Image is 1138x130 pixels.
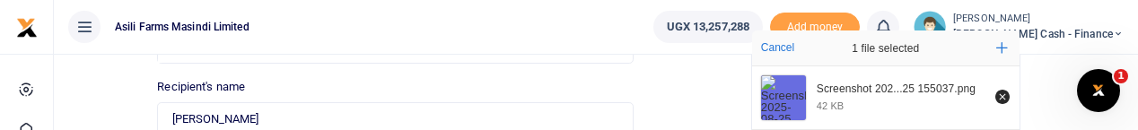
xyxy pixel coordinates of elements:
button: Cancel [756,36,800,59]
iframe: Intercom live chat [1077,69,1120,112]
span: Asili Farms Masindi Limited [108,19,257,35]
label: Recipient's name [157,78,245,96]
a: profile-user [PERSON_NAME] [PERSON_NAME] Cash - Finance [914,11,1124,43]
a: logo-small logo-large logo-large [16,20,38,33]
div: Screenshot 2025-08-25 155037.png [817,82,985,97]
li: Wallet ballance [646,11,770,43]
img: Screenshot 2025-08-25 155037.png [761,75,806,120]
div: 42 KB [817,100,844,112]
span: [PERSON_NAME] Cash - Finance [953,26,1124,42]
li: Toup your wallet [770,13,860,42]
button: Remove file [993,87,1012,107]
a: UGX 13,257,288 [653,11,763,43]
span: Add money [770,13,860,42]
img: profile-user [914,11,946,43]
span: 1 [1114,69,1128,83]
div: 1 file selected [810,30,962,66]
img: logo-small [16,17,38,39]
span: UGX 13,257,288 [667,18,749,36]
small: [PERSON_NAME] [953,12,1124,27]
a: Add money [770,19,860,32]
button: Add more files [989,35,1015,61]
